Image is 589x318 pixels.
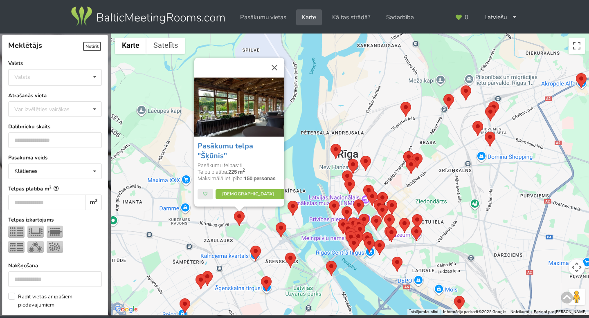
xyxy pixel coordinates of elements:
[8,185,102,193] label: Telpas platība m
[443,309,506,314] span: Informācija par karti ©2025 Google
[265,58,284,77] button: Aizvērt
[49,184,52,190] sup: 2
[85,195,102,210] div: m
[8,226,25,238] img: Teātris
[244,176,276,182] strong: 150 personas
[215,189,292,199] a: [DEMOGRAPHIC_DATA]
[243,168,245,172] sup: 2
[8,241,25,253] img: Klase
[95,197,97,204] sup: 2
[27,226,44,238] img: U-Veids
[47,241,63,253] img: Pieņemšana
[326,9,376,25] a: Kā tas strādā?
[534,309,587,314] a: Paziņot par [PERSON_NAME]
[23,13,40,20] div: v 4.0.25
[13,13,20,20] img: logo_orange.svg
[27,241,44,253] img: Bankets
[8,262,102,270] label: Nakšņošana
[13,21,20,28] img: website_grey.svg
[198,141,253,161] a: Pasākumu telpa "Šķūnis"
[12,104,88,114] div: Var izvēlēties vairākas
[22,47,29,54] img: tab_domain_overview_orange.svg
[239,162,242,168] strong: 1
[83,42,101,51] span: Notīrīt
[8,293,102,309] label: Rādīt vietas ar īpašiem piedāvājumiem
[569,38,585,54] button: Pārslēgt pilnekrāna skatu
[115,38,146,54] button: Rādīt ielu karti
[510,309,529,314] a: Noteikumi (saite tiks atvērta jaunā cilnē)
[14,168,38,174] div: Klātienes
[146,38,185,54] button: Rādīt satelīta fotogrāfisko datu bāzi
[479,9,523,25] div: Latviešu
[8,216,102,224] label: Telpas izkārtojums
[90,48,138,54] div: Keywords by Traffic
[465,14,468,20] span: 0
[8,123,102,131] label: Dalībnieku skaits
[21,21,90,28] div: Domain: [DOMAIN_NAME]
[14,74,30,81] div: Valsts
[234,9,292,25] a: Pasākumu vietas
[70,5,226,28] img: Baltic Meeting Rooms
[8,40,42,50] span: Meklētājs
[8,154,102,162] label: Pasākuma veids
[569,289,585,305] button: Velciet cilvēciņa ikonu kartē, lai atvērtu ielas attēlu.
[198,162,281,169] div: Pasākumu telpas:
[47,226,63,238] img: Sapulce
[409,309,438,315] button: Īsinājumtaustiņi
[31,48,73,54] div: Domain Overview
[194,77,284,137] img: Neierastas vietas | Rīga | Pasākumu telpa "Šķūnis"
[228,169,245,175] strong: 225 m
[296,9,322,25] a: Karte
[8,59,102,67] label: Valsts
[113,304,140,315] a: Apgabala atvēršana pakalpojumā Google Maps (tiks atvērts jauns logs)
[81,47,88,54] img: tab_keywords_by_traffic_grey.svg
[569,259,585,275] button: Kartes kameras vadīklas
[198,176,281,182] div: Maksimālā ietilpība:
[198,169,281,175] div: Telpu platība:
[8,92,102,100] label: Atrašanās vieta
[380,9,420,25] a: Sadarbība
[113,304,140,315] img: Google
